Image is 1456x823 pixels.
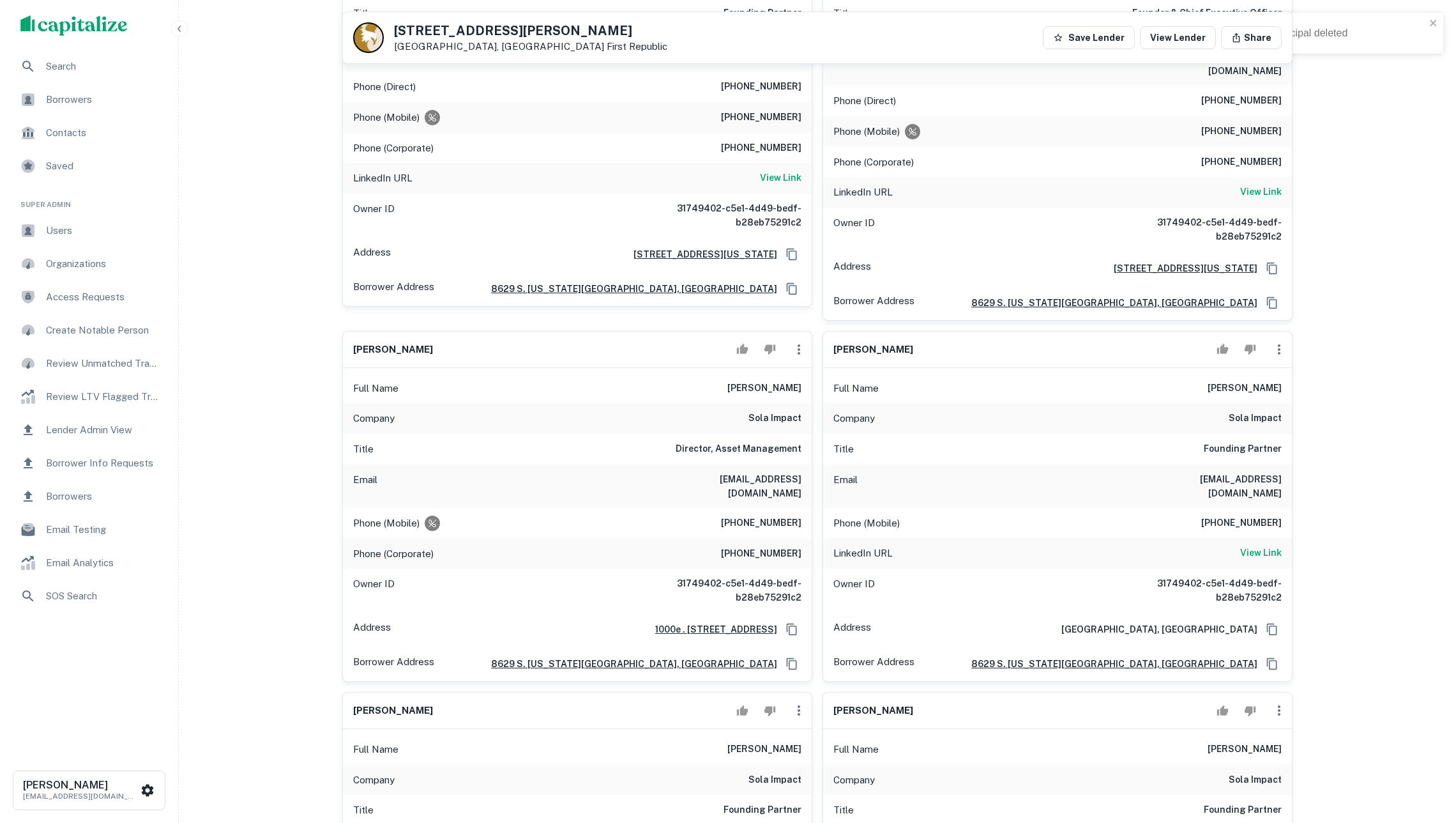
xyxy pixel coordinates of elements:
h6: sola impact [1229,411,1282,426]
p: Email [833,472,858,500]
a: View Link [760,171,801,186]
h6: [STREET_ADDRESS][US_STATE] [623,247,777,261]
li: Super Admin [10,184,168,215]
button: close [1429,18,1438,30]
a: Borrower Info Requests [10,448,168,479]
div: Requests to not be contacted at this number [905,124,920,139]
button: Reject [1239,698,1261,723]
h6: [PERSON_NAME] [23,780,138,790]
h6: Founding Partner [724,803,801,818]
div: Requests to not be contacted at this number [425,516,440,531]
a: Search [10,51,168,82]
p: Phone (Direct) [833,93,896,109]
a: Borrowers [10,481,168,512]
a: 8629 s. [US_STATE][GEOGRAPHIC_DATA], [GEOGRAPHIC_DATA] [961,657,1257,671]
p: LinkedIn URL [353,171,413,186]
p: Borrower Address [833,293,914,312]
div: Requests to not be contacted at this number [425,110,440,125]
p: Company [353,411,395,426]
iframe: Chat Widget [1392,721,1456,782]
p: [GEOGRAPHIC_DATA], [GEOGRAPHIC_DATA] [394,41,667,52]
h6: Founder & Chief Executive Officer [1132,6,1282,21]
h6: [PERSON_NAME] [833,704,913,718]
span: Create Notable Person [46,323,160,338]
a: 1000e . [STREET_ADDRESS] [645,622,777,636]
span: Review LTV Flagged Transactions [46,389,160,404]
p: Title [353,803,374,818]
p: Address [833,259,871,278]
button: Reject [1239,337,1261,362]
a: Borrowers [10,84,168,115]
span: Users [46,223,160,238]
h6: [PERSON_NAME] [1208,742,1282,757]
a: 8629 s. [US_STATE][GEOGRAPHIC_DATA], [GEOGRAPHIC_DATA] [481,657,777,671]
h6: 31749402-c5e1-4d49-bedf-b28eb75291c2 [1128,576,1282,604]
a: Email Analytics [10,548,168,578]
p: LinkedIn URL [833,185,893,200]
a: Organizations [10,249,168,279]
button: Copy Address [782,654,801,673]
h6: [STREET_ADDRESS][US_STATE] [1103,261,1257,275]
h6: Founding Partner [1204,803,1282,818]
a: Review LTV Flagged Transactions [10,381,168,412]
h5: [STREET_ADDRESS][PERSON_NAME] [394,24,667,37]
h6: [GEOGRAPHIC_DATA], [GEOGRAPHIC_DATA] [1051,622,1257,636]
a: Email Testing [10,514,168,545]
h6: [PERSON_NAME] [1208,381,1282,396]
a: Saved [10,151,168,181]
h6: [PHONE_NUMBER] [1201,516,1282,531]
a: SOS Search [10,581,168,611]
button: Accept [1211,698,1234,723]
h6: [PERSON_NAME] [727,742,801,757]
h6: View Link [760,171,801,185]
h6: [PERSON_NAME] [833,342,913,357]
a: Create Notable Person [10,315,168,346]
button: Reject [759,337,781,362]
a: 8629 s. [US_STATE][GEOGRAPHIC_DATA], [GEOGRAPHIC_DATA] [961,296,1257,310]
a: Contacts [10,118,168,148]
p: Title [833,803,854,818]
a: Lender Admin View [10,415,168,445]
p: Phone (Corporate) [353,546,434,562]
button: Copy Address [1263,620,1282,639]
p: Company [833,773,875,788]
h6: sola impact [748,773,801,788]
a: View Link [1240,185,1282,200]
h6: [PHONE_NUMBER] [1201,93,1282,109]
button: [PERSON_NAME][EMAIL_ADDRESS][DOMAIN_NAME] [13,771,165,810]
p: Phone (Direct) [353,79,416,95]
p: Phone (Mobile) [353,516,420,531]
h6: View Link [1240,185,1282,199]
h6: [PHONE_NUMBER] [721,79,801,95]
button: Copy Address [1263,259,1282,278]
p: [EMAIL_ADDRESS][DOMAIN_NAME] [23,790,138,802]
button: Share [1221,26,1282,49]
h6: [EMAIL_ADDRESS][DOMAIN_NAME] [648,472,801,500]
button: Copy Address [1263,293,1282,312]
h6: [PERSON_NAME] [353,342,433,357]
span: Borrowers [46,92,160,107]
h6: View Link [1240,546,1282,560]
button: Accept [731,337,754,362]
button: Copy Address [782,620,801,639]
p: Title [833,6,854,21]
img: capitalize-logo.png [20,15,128,36]
h6: Founding Partner [1204,442,1282,457]
div: Principal deleted [1272,26,1425,41]
p: Company [833,411,875,426]
a: Access Requests [10,282,168,312]
p: Full Name [353,742,398,757]
p: Full Name [833,742,879,757]
h6: 31749402-c5e1-4d49-bedf-b28eb75291c2 [648,201,801,229]
span: Organizations [46,256,160,272]
p: Full Name [353,381,398,396]
span: Borrowers [46,489,160,504]
h6: [PHONE_NUMBER] [721,546,801,562]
